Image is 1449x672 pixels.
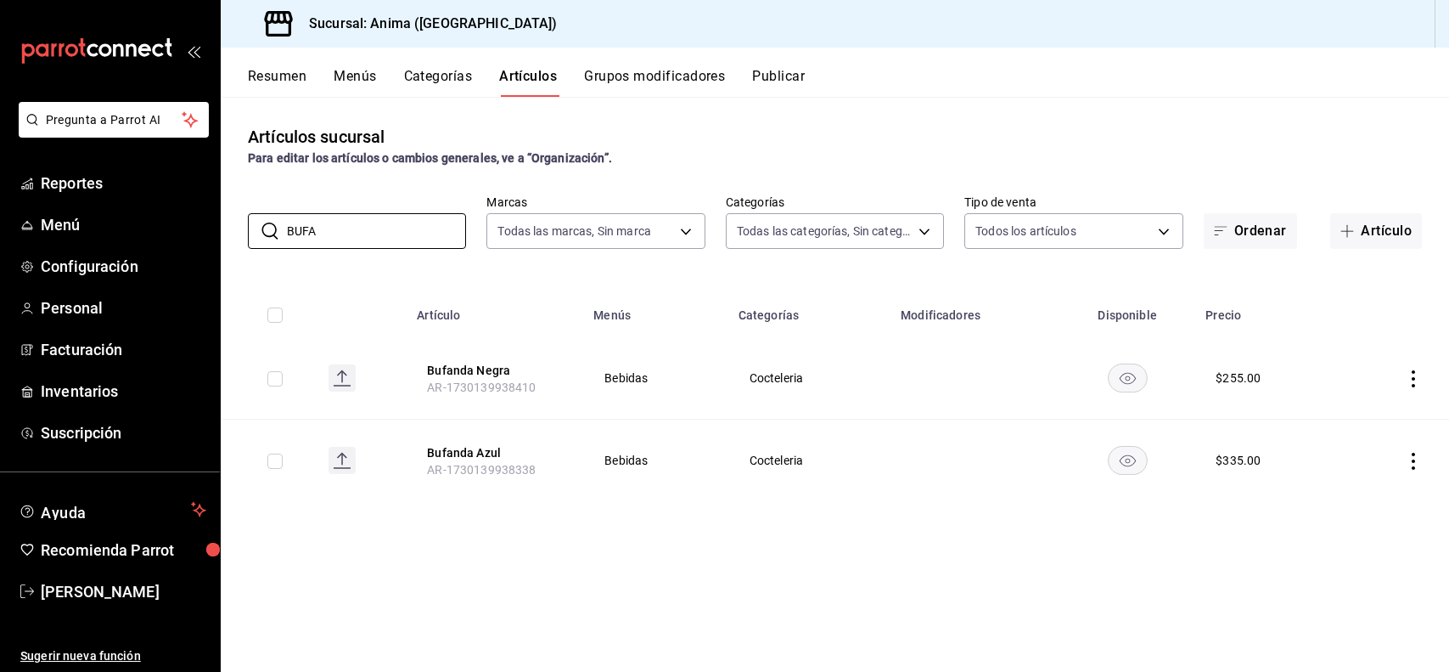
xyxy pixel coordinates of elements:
[287,214,466,248] input: Buscar artículo
[12,123,209,141] a: Pregunta a Parrot AI
[427,444,563,461] button: edit-product-location
[1216,452,1261,469] div: $ 335.00
[964,196,1182,208] label: Tipo de venta
[248,68,306,97] button: Resumen
[334,68,376,97] button: Menús
[404,68,473,97] button: Categorías
[41,172,206,195] span: Reportes
[737,223,913,240] span: Todas las categorías, Sin categoría
[486,196,705,208] label: Marcas
[41,500,184,520] span: Ayuda
[1405,453,1422,470] button: actions
[41,380,206,403] span: Inventarios
[427,463,536,477] span: AR-1730139938338
[41,213,206,236] span: Menú
[248,124,385,150] div: Artículos sucursal
[295,14,558,34] h3: Sucursal: Anima ([GEOGRAPHIC_DATA])
[890,283,1059,337] th: Modificadores
[19,102,209,138] button: Pregunta a Parrot AI
[728,283,890,337] th: Categorías
[497,223,651,240] span: Todas las marcas, Sin marca
[1405,370,1422,387] button: actions
[427,362,563,379] button: edit-product-location
[604,455,706,466] span: Bebidas
[750,372,869,384] span: Cocteleria
[187,44,200,58] button: open_drawer_menu
[726,196,944,208] label: Categorías
[1330,213,1422,249] button: Artículo
[1216,370,1261,387] div: $ 255.00
[1204,213,1297,249] button: Ordenar
[46,111,183,129] span: Pregunta a Parrot AI
[248,68,1449,97] div: navigation tabs
[583,283,727,337] th: Menús
[427,381,536,394] span: AR-1730139938410
[750,455,869,466] span: Cocteleria
[41,255,206,278] span: Configuración
[752,68,805,97] button: Publicar
[1195,283,1339,337] th: Precio
[41,421,206,444] span: Suscripción
[41,580,206,603] span: [PERSON_NAME]
[248,151,612,165] strong: Para editar los artículos o cambios generales, ve a “Organización”.
[20,647,206,665] span: Sugerir nueva función
[604,372,706,384] span: Bebidas
[1108,364,1148,392] button: availability-product
[1059,283,1195,337] th: Disponible
[975,223,1076,240] span: Todos los artículos
[584,68,725,97] button: Grupos modificadores
[1108,446,1148,475] button: availability-product
[41,539,206,562] span: Recomienda Parrot
[41,338,206,361] span: Facturación
[41,296,206,319] span: Personal
[499,68,557,97] button: Artículos
[407,283,583,337] th: Artículo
